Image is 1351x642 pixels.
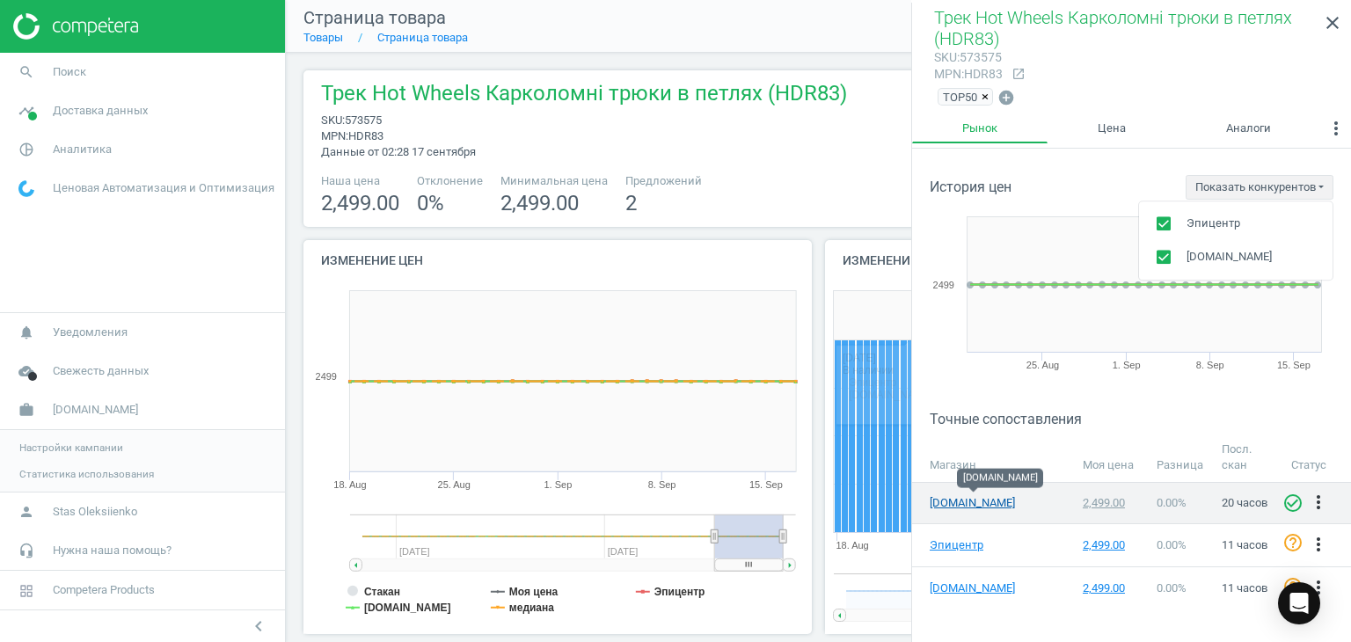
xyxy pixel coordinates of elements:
tspan: 15. Sep [1277,360,1311,370]
span: Трек Hot Wheels Карколомні трюки в петлях (HDR83) [934,7,1292,49]
a: Товары [303,31,343,44]
span: mpn : [321,129,348,142]
span: Нужна наша помощь? [53,543,172,558]
i: add_circle [997,89,1015,106]
span: Отклонение [417,173,483,189]
span: Stas Oleksiienko [53,504,137,520]
i: more_vert [1308,492,1329,513]
a: Цена [1048,113,1176,143]
div: : 573575 [934,49,1003,66]
div: : HDR83 [934,66,1003,83]
span: 0.00 % [1157,581,1187,595]
img: wGWNvw8QSZomAAAAABJRU5ErkJggg== [18,180,34,197]
th: Посл. скан [1213,434,1282,483]
i: search [10,55,43,89]
span: HDR83 [348,129,383,142]
button: more_vert [1308,577,1329,600]
tspan: 25. Aug [438,479,471,490]
button: more_vert [1308,492,1329,514]
span: Настройки кампании [19,441,123,455]
span: Трек Hot Wheels Карколомні трюки в петлях (HDR83) [321,79,847,113]
span: 2,499.00 [500,191,579,215]
div: Open Intercom Messenger [1278,582,1320,624]
tspan: [DOMAIN_NAME] [364,602,451,614]
img: ajHJNr6hYgQAAAAASUVORK5CYII= [13,13,138,40]
span: 20 часов [1222,496,1267,509]
div: 2,499.00 [1083,495,1140,511]
span: Данные от 02:28 17 сентября [321,145,476,158]
span: TOP50 [943,89,977,105]
button: more_vert [1308,534,1329,557]
span: Наша цена [321,173,399,189]
span: 0.00 % [1157,538,1187,551]
span: [DOMAIN_NAME] [1187,249,1272,265]
i: person [10,495,43,529]
a: Эпицентр [930,537,1018,553]
h3: История цен [930,179,1011,195]
tspan: 1. Sep [544,479,573,490]
span: mpn [934,67,961,81]
div: 2,499.00 [1083,537,1140,553]
span: 11 часов [1222,581,1267,595]
th: Статус [1282,434,1351,483]
th: Моя цена [1074,434,1148,483]
span: Предложений [625,173,702,189]
span: [DOMAIN_NAME] [53,402,138,418]
tspan: 8. Sep [648,479,676,490]
i: more_vert [1308,534,1329,555]
span: Аналитика [53,142,112,157]
tspan: 25. Aug [1026,360,1059,370]
span: 0.00 % [1157,496,1187,509]
i: close [1322,12,1343,33]
a: [DOMAIN_NAME] [930,580,1018,596]
tspan: 15. Sep [749,479,783,490]
div: 2,499.00 [1083,580,1140,596]
text: 2499 [316,371,337,382]
i: work [10,393,43,427]
span: 2,499.00 [321,191,399,215]
tspan: Моя цена [509,586,559,598]
tspan: 18. Aug [836,540,868,551]
text: 2499 [933,280,954,290]
tspan: Стакан [364,586,400,598]
span: 2 [625,191,637,215]
tspan: медиана [509,602,554,614]
span: Доставка данных [53,103,148,119]
span: 0 % [417,191,444,215]
button: × [982,89,992,105]
span: Страница товара [303,7,446,28]
a: open_in_new [1003,67,1026,83]
i: more_vert [1308,577,1329,598]
span: Уведомления [53,325,128,340]
i: open_in_new [1011,67,1026,81]
i: cloud_done [10,354,43,388]
span: 573575 [345,113,382,127]
a: Рынок [912,113,1048,143]
tspan: Эпицентр [654,586,705,598]
tspan: 18. Aug [333,479,366,490]
button: add_circle [997,88,1016,108]
i: headset_mic [10,534,43,567]
span: Поиск [53,64,86,80]
th: Разница [1148,434,1213,483]
span: × [982,91,989,104]
button: more_vert [1321,113,1351,149]
span: Минимальная цена [500,173,608,189]
button: chevron_left [237,615,281,638]
h4: Изменение наличия [825,240,1073,281]
a: [DOMAIN_NAME] [930,495,1018,511]
span: Эпицентр [1187,215,1240,231]
tspan: 1. Sep [1113,360,1141,370]
i: more_vert [1325,118,1347,139]
i: notifications [10,316,43,349]
i: check_circle_outline [1282,492,1304,514]
tspan: 8. Sep [1196,360,1224,370]
span: sku [934,50,957,64]
a: Аналоги [1176,113,1321,143]
th: Магазин [912,434,1074,483]
div: [DOMAIN_NAME] [957,468,1043,487]
span: Ценовая Автоматизация и Оптимизация [53,180,274,196]
i: pie_chart_outlined [10,133,43,166]
button: Показать конкурентов [1186,175,1333,200]
i: chevron_left [248,616,269,637]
